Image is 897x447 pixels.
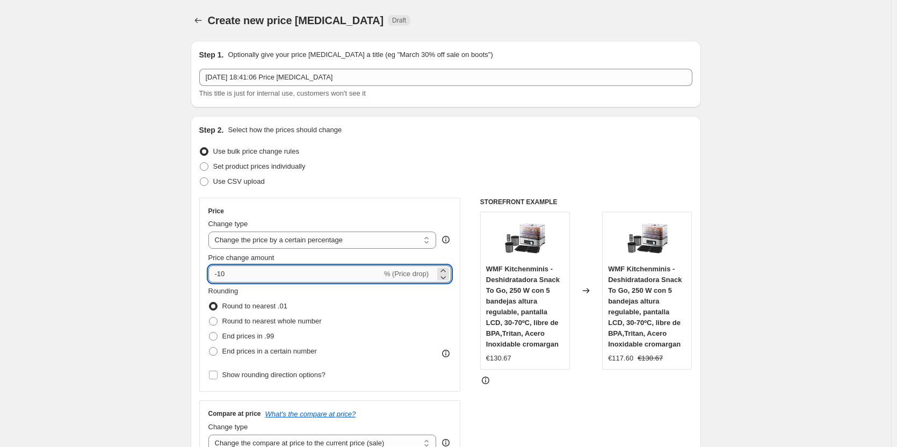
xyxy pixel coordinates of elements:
div: €130.67 [486,353,511,364]
h2: Step 2. [199,125,224,135]
span: Create new price [MEDICAL_DATA] [208,15,384,26]
span: This title is just for internal use, customers won't see it [199,89,366,97]
span: % (Price drop) [384,270,429,278]
span: WMF Kitchenminis - Deshidratadora Snack To Go, 250 W con 5 bandejas altura regulable, pantalla LC... [486,265,560,348]
span: End prices in a certain number [222,347,317,355]
span: Change type [208,220,248,228]
button: What's the compare at price? [265,410,356,418]
span: Use CSV upload [213,177,265,185]
h6: STOREFRONT EXAMPLE [480,198,692,206]
h3: Price [208,207,224,215]
h3: Compare at price [208,409,261,418]
span: Price change amount [208,254,274,262]
img: 71zzDtMv7FL_80x.jpg [626,218,669,261]
div: help [440,234,451,245]
span: Set product prices individually [213,162,306,170]
p: Select how the prices should change [228,125,342,135]
input: 30% off holiday sale [199,69,692,86]
span: Use bulk price change rules [213,147,299,155]
span: End prices in .99 [222,332,274,340]
span: Round to nearest .01 [222,302,287,310]
input: -15 [208,265,382,283]
span: Draft [392,16,406,25]
span: Round to nearest whole number [222,317,322,325]
button: Price change jobs [191,13,206,28]
strike: €130.67 [638,353,663,364]
span: Rounding [208,287,238,295]
span: Show rounding direction options? [222,371,325,379]
img: 71zzDtMv7FL_80x.jpg [503,218,546,261]
h2: Step 1. [199,49,224,60]
span: WMF Kitchenminis - Deshidratadora Snack To Go, 250 W con 5 bandejas altura regulable, pantalla LC... [608,265,682,348]
div: €117.60 [608,353,633,364]
p: Optionally give your price [MEDICAL_DATA] a title (eg "March 30% off sale on boots") [228,49,493,60]
span: Change type [208,423,248,431]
